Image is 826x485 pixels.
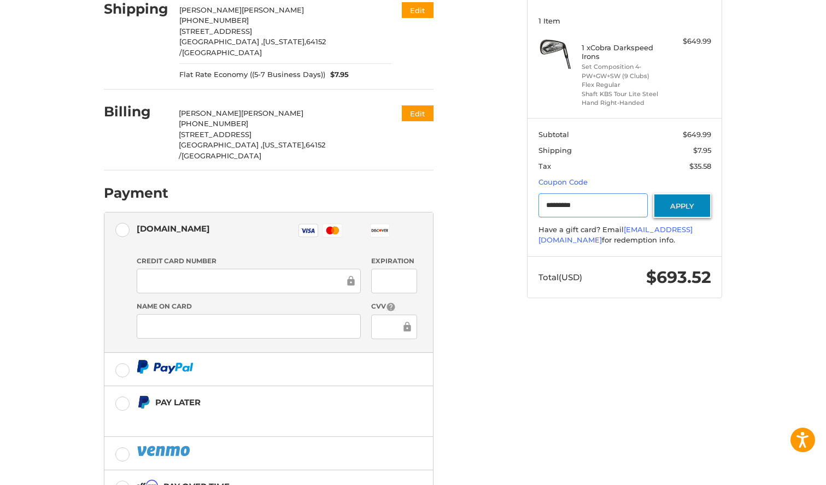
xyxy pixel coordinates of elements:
span: Flat Rate Economy ((5-7 Business Days)) [179,69,325,80]
h2: Shipping [104,1,168,17]
span: [GEOGRAPHIC_DATA] [182,48,262,57]
span: [GEOGRAPHIC_DATA] , [179,140,262,149]
a: Coupon Code [538,178,588,186]
span: Total (USD) [538,272,582,282]
span: Shipping [538,146,572,155]
span: $35.58 [689,162,711,170]
span: $7.95 [325,69,349,80]
iframe: PayPal Message 2 [137,414,365,423]
h2: Billing [104,103,168,120]
li: Hand Right-Handed [582,98,665,108]
button: Edit [402,2,433,18]
label: Expiration [371,256,417,266]
span: [PHONE_NUMBER] [179,119,248,128]
img: PayPal icon [137,360,194,374]
li: Flex Regular [582,80,665,90]
label: Credit Card Number [137,256,361,266]
button: Apply [653,193,711,218]
span: [US_STATE], [262,140,306,149]
li: Shaft KBS Tour Lite Steel [582,90,665,99]
span: $649.99 [683,130,711,139]
span: [STREET_ADDRESS] [179,130,251,139]
div: Have a gift card? Email for redemption info. [538,224,711,246]
span: [PERSON_NAME] [242,5,304,14]
span: [PHONE_NUMBER] [179,16,249,25]
span: [GEOGRAPHIC_DATA] , [179,37,263,46]
h3: 1 Item [538,16,711,25]
img: PayPal icon [137,444,192,458]
div: [DOMAIN_NAME] [137,220,210,238]
div: Pay Later [155,393,365,411]
span: [STREET_ADDRESS] [179,27,252,36]
iframe: Google Customer Reviews [736,456,826,485]
div: $649.99 [668,36,711,47]
span: $693.52 [646,267,711,287]
span: 64152 / [179,37,326,57]
span: [PERSON_NAME] [179,5,242,14]
button: Edit [402,105,433,121]
span: [GEOGRAPHIC_DATA] [181,151,261,160]
label: Name on Card [137,301,361,311]
h4: 1 x Cobra Darkspeed Irons [582,43,665,61]
span: $7.95 [693,146,711,155]
li: Set Composition 4-PW+GW+SW (9 Clubs) [582,62,665,80]
span: [PERSON_NAME] [241,109,303,117]
span: [US_STATE], [263,37,306,46]
img: Pay Later icon [137,395,150,409]
span: Subtotal [538,130,569,139]
input: Gift Certificate or Coupon Code [538,193,648,218]
h2: Payment [104,185,168,202]
span: 64152 / [179,140,325,160]
label: CVV [371,301,417,312]
span: Tax [538,162,551,170]
span: [PERSON_NAME] [179,109,241,117]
